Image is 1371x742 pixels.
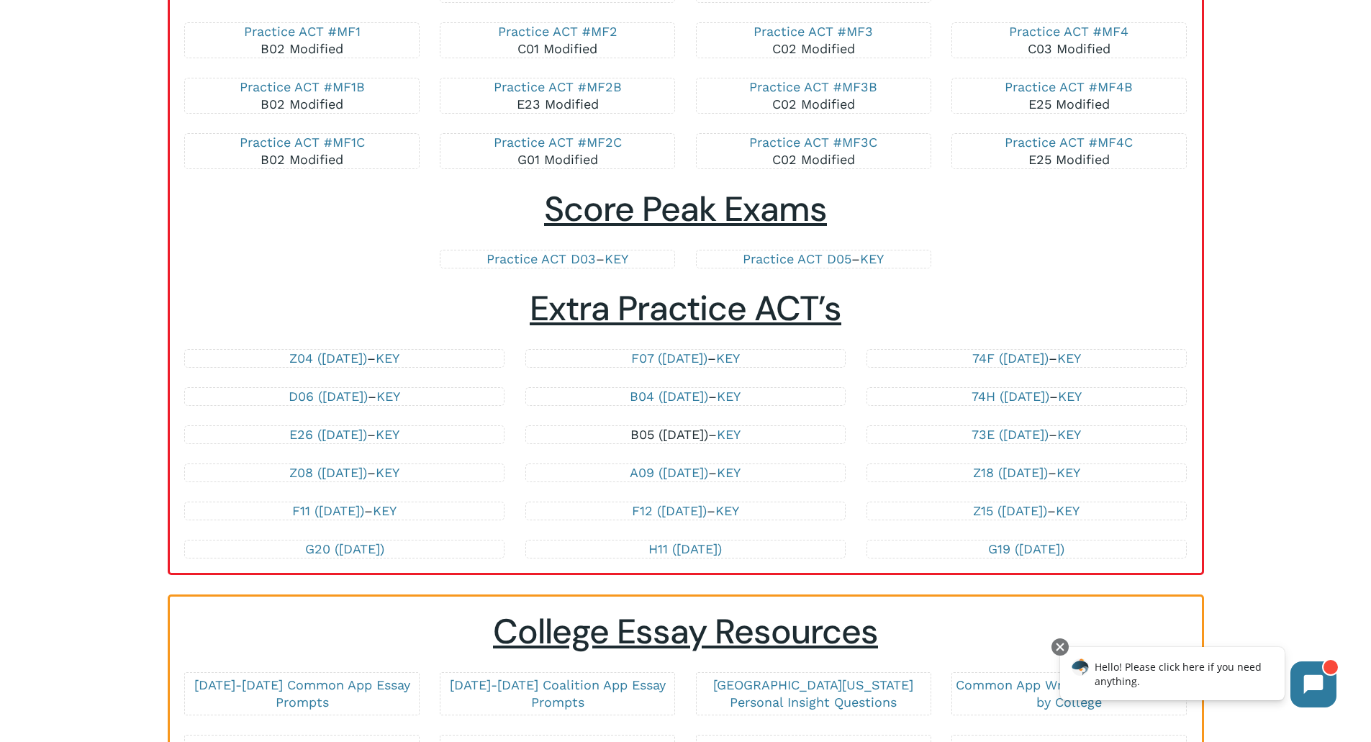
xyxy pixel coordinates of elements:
[498,24,617,39] a: Practice ACT #MF2
[743,251,851,266] a: Practice ACT D05
[630,389,708,404] a: B04 ([DATE])
[199,23,404,58] p: B02 Modified
[530,286,841,331] span: Extra Practice ACT’s
[240,79,365,94] a: Practice ACT #MF1B
[972,427,1049,442] a: 73E ([DATE])
[711,250,916,268] p: –
[1057,350,1081,366] a: KEY
[199,388,489,405] p: –
[194,677,410,710] a: [DATE]-[DATE] Common App Essay Prompts
[199,426,489,443] p: –
[717,465,741,480] a: KEY
[494,135,622,150] a: Practice ACT #MF2C
[632,503,707,518] a: F12 ([DATE])
[717,389,741,404] a: KEY
[289,389,368,404] a: D06 ([DATE])
[376,427,399,442] a: KEY
[199,78,404,113] p: B02 Modified
[376,465,399,480] a: KEY
[1057,427,1081,442] a: KEY
[882,426,1172,443] p: –
[1005,79,1133,94] a: Practice ACT #MF4B
[455,23,660,58] p: C01 Modified
[630,465,708,480] a: A09 ([DATE])
[749,79,877,94] a: Practice ACT #MF3B
[540,350,831,367] p: –
[972,389,1049,404] a: 74H ([DATE])
[713,677,913,710] a: [GEOGRAPHIC_DATA][US_STATE] Personal Insight Questions
[199,134,404,168] p: B02 Modified
[711,78,916,113] p: C02 Modified
[1045,635,1351,722] iframe: Chatbot
[240,135,365,150] a: Practice ACT #MF1C
[487,251,596,266] a: Practice ACT D03
[754,24,873,39] a: Practice ACT #MF3
[1056,465,1080,480] a: KEY
[956,677,1182,710] a: Common App Writing Requirements by College
[1056,503,1080,518] a: KEY
[455,134,660,168] p: G01 Modified
[494,79,622,94] a: Practice ACT #MF2B
[199,350,489,367] p: –
[716,350,740,366] a: KEY
[717,427,741,442] a: KEY
[749,135,877,150] a: Practice ACT #MF3C
[544,186,827,232] span: Score Peak Exams
[292,503,364,518] a: F11 ([DATE])
[631,350,707,366] a: F07 ([DATE])
[882,464,1172,481] p: –
[540,464,831,481] p: –
[376,350,399,366] a: KEY
[540,388,831,405] p: –
[882,388,1172,405] p: –
[973,503,1047,518] a: Z15 ([DATE])
[711,134,916,168] p: C02 Modified
[540,426,831,443] p: –
[493,609,878,654] span: College Essay Resources
[1005,135,1133,150] a: Practice ACT #MF4C
[305,541,384,556] a: G20 ([DATE])
[972,350,1049,366] a: 74F ([DATE])
[244,24,361,39] a: Practice ACT #MF1
[967,23,1172,58] p: C03 Modified
[605,251,628,266] a: KEY
[715,503,739,518] a: KEY
[860,251,884,266] a: KEY
[648,541,722,556] a: H11 ([DATE])
[373,503,397,518] a: KEY
[882,350,1172,367] p: –
[711,23,916,58] p: C02 Modified
[376,389,400,404] a: KEY
[289,427,367,442] a: E26 ([DATE])
[455,250,660,268] p: –
[199,502,489,520] p: –
[1009,24,1128,39] a: Practice ACT #MF4
[1058,389,1082,404] a: KEY
[882,502,1172,520] p: –
[988,541,1064,556] a: G19 ([DATE])
[973,465,1048,480] a: Z18 ([DATE])
[540,502,831,520] p: –
[630,427,708,442] a: B05 ([DATE])
[199,464,489,481] p: –
[289,465,367,480] a: Z08 ([DATE])
[450,677,666,710] a: [DATE]-[DATE] Coalition App Essay Prompts
[967,78,1172,113] p: E25 Modified
[289,350,367,366] a: Z04 ([DATE])
[967,134,1172,168] p: E25 Modified
[455,78,660,113] p: E23 Modified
